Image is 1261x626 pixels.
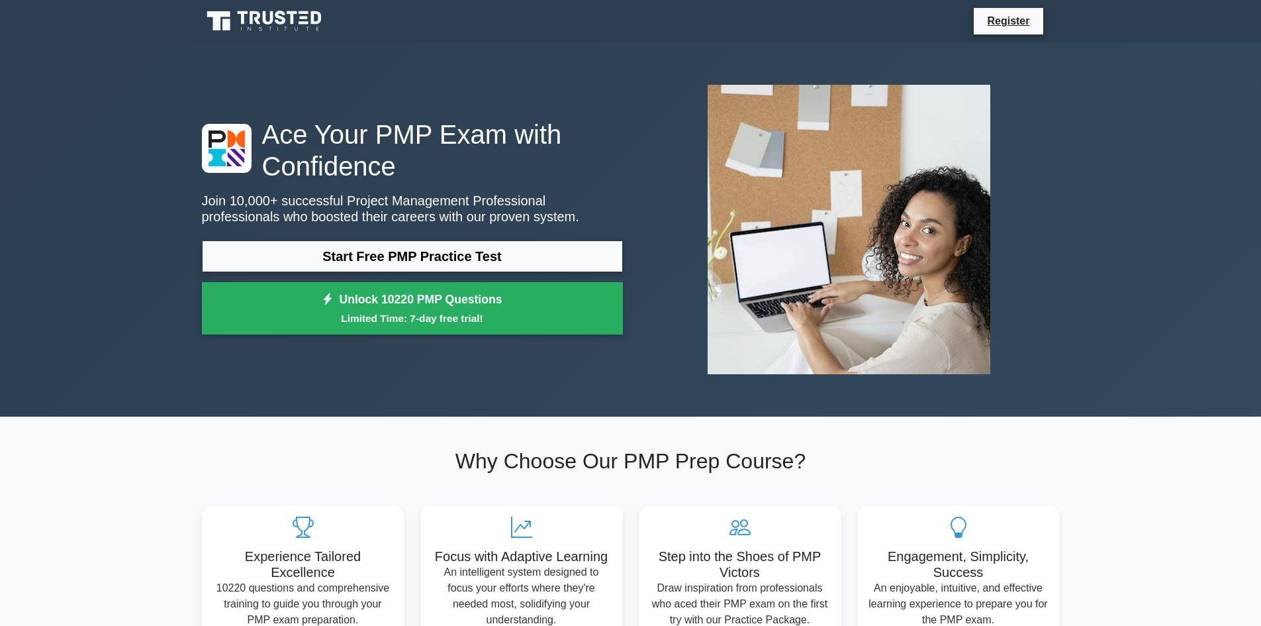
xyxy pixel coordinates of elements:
[202,448,1060,474] h2: Why Choose Our PMP Prep Course?
[202,240,623,272] a: Start Free PMP Practice Test
[202,193,623,225] p: Join 10,000+ successful Project Management Professional professionals who boosted their careers w...
[649,548,831,580] h5: Step into the Shoes of PMP Victors
[218,311,606,326] small: Limited Time: 7-day free trial!
[868,548,1049,580] h5: Engagement, Simplicity, Success
[979,13,1037,29] a: Register
[431,548,612,564] h5: Focus with Adaptive Learning
[212,548,394,580] h5: Experience Tailored Excellence
[202,119,623,182] h1: Ace Your PMP Exam with Confidence
[202,282,623,335] a: Unlock 10220 PMP QuestionsLimited Time: 7-day free trial!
